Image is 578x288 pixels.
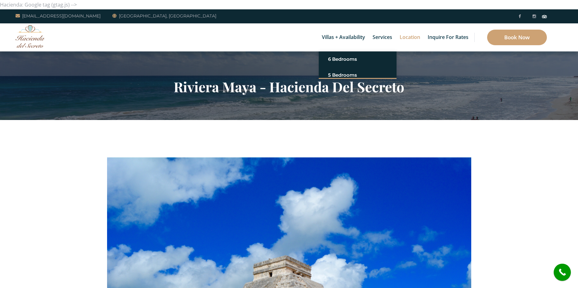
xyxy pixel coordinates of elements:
a: [GEOGRAPHIC_DATA], [GEOGRAPHIC_DATA] [112,12,216,20]
a: 5 Bedrooms [328,70,387,81]
a: Villas + Availability [319,23,368,51]
a: Inquire for Rates [425,23,472,51]
a: [EMAIL_ADDRESS][DOMAIN_NAME] [16,12,101,20]
a: Book Now [487,30,547,45]
a: 6 Bedrooms [328,54,387,65]
h2: Riviera Maya - Hacienda Del Secreto [107,79,471,95]
a: Services [369,23,395,51]
a: call [554,264,571,281]
img: Awesome Logo [16,25,45,48]
a: Location [397,23,423,51]
img: Tripadvisor_logomark.svg [542,15,547,18]
i: call [555,265,569,279]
